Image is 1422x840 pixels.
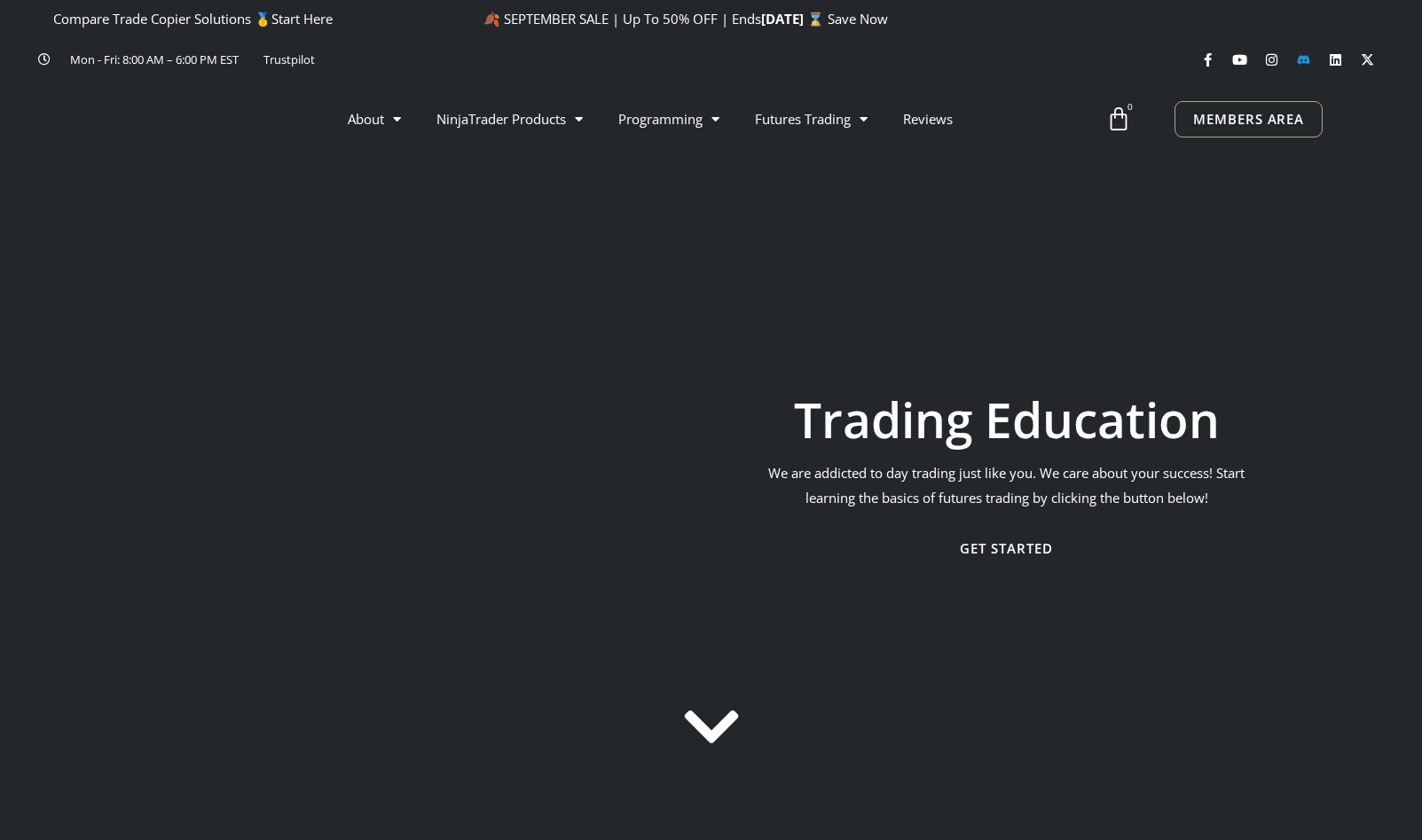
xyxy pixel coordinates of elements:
[330,98,1102,139] nav: Menu
[1123,100,1137,114] span: 0
[66,49,239,70] span: Mon - Fri: 8:00 AM – 6:00 PM EST
[39,12,52,26] img: 🏆
[1175,101,1323,137] a: MEMBERS AREA
[757,461,1256,511] p: We are addicted to day trading just like you. We care about your success! Start learning the basi...
[166,251,722,673] img: AdobeStock 293954085 1 Converted | Affordable Indicators – NinjaTrader
[757,395,1256,444] h1: Trading Education
[330,98,419,139] a: About
[1080,93,1158,145] a: 0
[761,10,828,27] strong: [DATE] ⌛
[885,98,970,139] a: Reviews
[263,49,315,70] a: Trustpilot
[828,10,888,27] a: Save Now
[419,98,601,139] a: NinjaTrader Products
[960,542,1053,555] span: Get Started
[38,10,333,27] span: Compare Trade Copier Solutions 🥇
[601,98,737,139] a: Programming
[737,98,885,139] a: Futures Trading
[75,87,266,151] img: LogoAI | Affordable Indicators – NinjaTrader
[483,10,761,27] span: 🍂 SEPTEMBER SALE | Up To 50% OFF | Ends
[1193,113,1304,126] span: MEMBERS AREA
[933,529,1080,569] a: Get Started
[271,10,333,27] a: Start Here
